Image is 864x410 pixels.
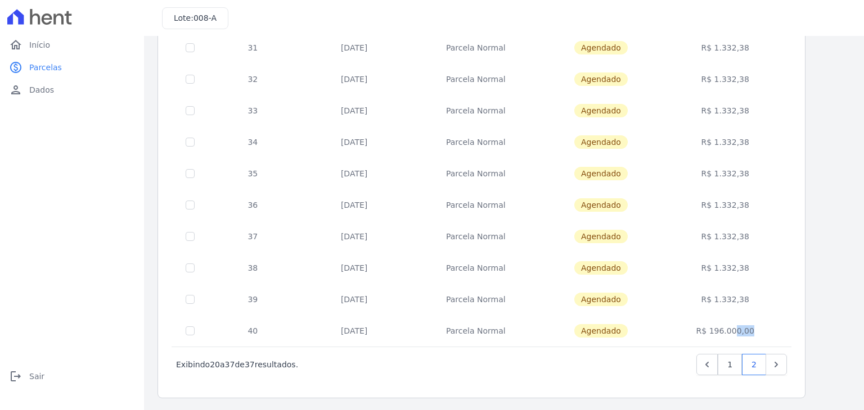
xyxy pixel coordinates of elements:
[208,95,298,126] td: 33
[225,360,235,369] span: 37
[208,189,298,221] td: 36
[411,189,541,221] td: Parcela Normal
[208,221,298,252] td: 37
[766,354,787,375] a: Next
[661,126,789,158] td: R$ 1.332,38
[298,221,411,252] td: [DATE]
[208,32,298,63] td: 31
[661,189,789,221] td: R$ 1.332,38
[4,56,139,79] a: paidParcelas
[208,315,298,347] td: 40
[193,13,217,22] span: 008-A
[574,293,628,306] span: Agendado
[574,41,628,54] span: Agendado
[411,252,541,284] td: Parcela Normal
[4,34,139,56] a: homeInício
[574,167,628,180] span: Agendado
[718,354,742,375] a: 1
[661,315,789,347] td: R$ 196.000,00
[298,63,411,95] td: [DATE]
[574,230,628,243] span: Agendado
[661,95,789,126] td: R$ 1.332,38
[208,158,298,189] td: 35
[4,365,139,388] a: logoutSair
[661,32,789,63] td: R$ 1.332,38
[411,284,541,315] td: Parcela Normal
[574,261,628,275] span: Agendado
[298,158,411,189] td: [DATE]
[174,12,217,24] h3: Lote:
[176,359,298,370] p: Exibindo a de resultados.
[29,84,54,95] span: Dados
[742,354,766,375] a: 2
[661,158,789,189] td: R$ 1.332,38
[298,126,411,158] td: [DATE]
[9,83,22,97] i: person
[298,189,411,221] td: [DATE]
[298,32,411,63] td: [DATE]
[298,95,411,126] td: [DATE]
[298,284,411,315] td: [DATE]
[245,360,255,369] span: 37
[574,72,628,86] span: Agendado
[411,221,541,252] td: Parcela Normal
[9,38,22,52] i: home
[574,198,628,212] span: Agendado
[574,324,628,338] span: Agendado
[298,315,411,347] td: [DATE]
[208,63,298,95] td: 32
[661,284,789,315] td: R$ 1.332,38
[208,252,298,284] td: 38
[210,360,220,369] span: 20
[661,252,789,284] td: R$ 1.332,38
[411,63,541,95] td: Parcela Normal
[4,79,139,101] a: personDados
[208,284,298,315] td: 39
[411,95,541,126] td: Parcela Normal
[298,252,411,284] td: [DATE]
[29,371,44,382] span: Sair
[208,126,298,158] td: 34
[411,315,541,347] td: Parcela Normal
[9,61,22,74] i: paid
[411,158,541,189] td: Parcela Normal
[29,62,62,73] span: Parcelas
[661,221,789,252] td: R$ 1.332,38
[411,126,541,158] td: Parcela Normal
[574,135,628,149] span: Agendado
[696,354,718,375] a: Previous
[411,32,541,63] td: Parcela Normal
[661,63,789,95] td: R$ 1.332,38
[574,104,628,117] span: Agendado
[9,370,22,383] i: logout
[29,39,50,51] span: Início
